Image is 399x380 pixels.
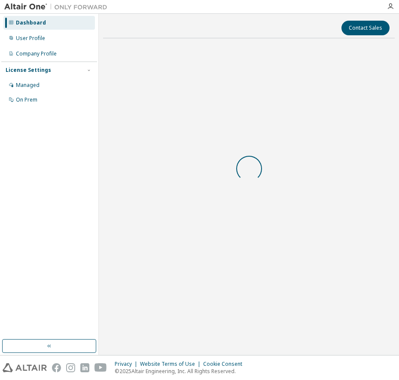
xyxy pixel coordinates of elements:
img: youtube.svg [94,363,107,372]
div: Privacy [115,361,140,368]
div: Company Profile [16,50,57,57]
img: linkedin.svg [80,363,89,372]
div: License Settings [6,67,51,74]
img: instagram.svg [66,363,75,372]
img: altair_logo.svg [3,363,47,372]
p: © 2025 Altair Engineering, Inc. All Rights Reserved. [115,368,247,375]
button: Contact Sales [341,21,390,35]
img: Altair One [4,3,112,11]
div: Dashboard [16,19,46,26]
div: Website Terms of Use [140,361,203,368]
img: facebook.svg [52,363,61,372]
div: On Prem [16,96,37,103]
div: Cookie Consent [203,361,247,368]
div: Managed [16,82,40,89]
div: User Profile [16,35,45,42]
